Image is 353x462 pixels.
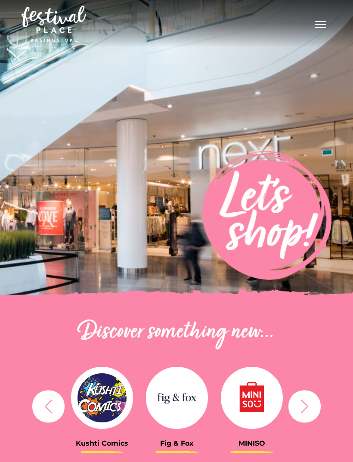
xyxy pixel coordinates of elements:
[146,439,208,447] h3: Fig & Fox
[221,363,283,447] a: MINISO
[146,363,208,447] a: Fig & Fox
[71,439,133,447] h3: Kushti Comics
[22,6,86,42] img: Festival Place Logo
[310,17,331,30] button: Toggle navigation
[71,363,133,447] a: Kushti Comics
[221,439,283,447] h3: MINISO
[28,319,325,346] h2: Discover something new...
